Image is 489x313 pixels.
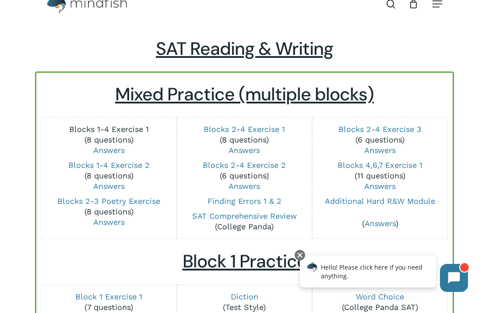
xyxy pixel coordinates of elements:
a: Additional Hard R&W Module [325,196,435,206]
a: Blocks 2-4 Exercise 2 [203,160,286,170]
p: (8 questions) [181,124,308,156]
span: SAT Reading & Writing [156,37,333,60]
a: Block 1 Exercise 1 [75,292,142,301]
p: (8 questions) [46,196,172,228]
a: Blocks 2-4 Exercise 3 [338,124,422,134]
p: (College Panda SAT) [317,292,443,313]
u: Mixed Practice (multiple blocks) [115,83,374,106]
p: (8 questions) [46,160,172,192]
a: SAT Comprehensive Review [192,211,297,221]
a: Blocks 1-4 Exercise 1 [69,124,149,134]
a: Diction [231,292,258,301]
p: ( ) [317,218,443,229]
a: Answers [93,181,125,191]
a: Word Choice [356,292,404,301]
p: (11 questions) [317,160,443,192]
a: Answers [364,181,396,191]
a: Blocks 2-4 Exercise 1 [204,124,285,134]
a: Blocks 1-4 Exercise 2 [68,160,150,170]
a: Answers [93,217,125,227]
p: (Test Style) [181,292,308,313]
a: Blocks 2-3 Poetry Exercise [57,196,160,206]
u: Block 1 Practice [183,250,307,273]
a: Answers [229,146,260,155]
a: Answers [364,146,396,155]
a: Finding Errors 1 & 2 [208,196,281,206]
a: Answers [365,219,396,228]
p: (6 questions) [181,160,308,192]
a: Answers [229,181,260,191]
p: (College Panda) [181,211,308,232]
p: (6 questions) [317,124,443,156]
p: (8 questions) [46,124,172,156]
a: Blocks 4,6,7 Exercise 1 [338,160,422,170]
a: Answers [93,146,125,155]
iframe: Chatbot [291,248,477,301]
